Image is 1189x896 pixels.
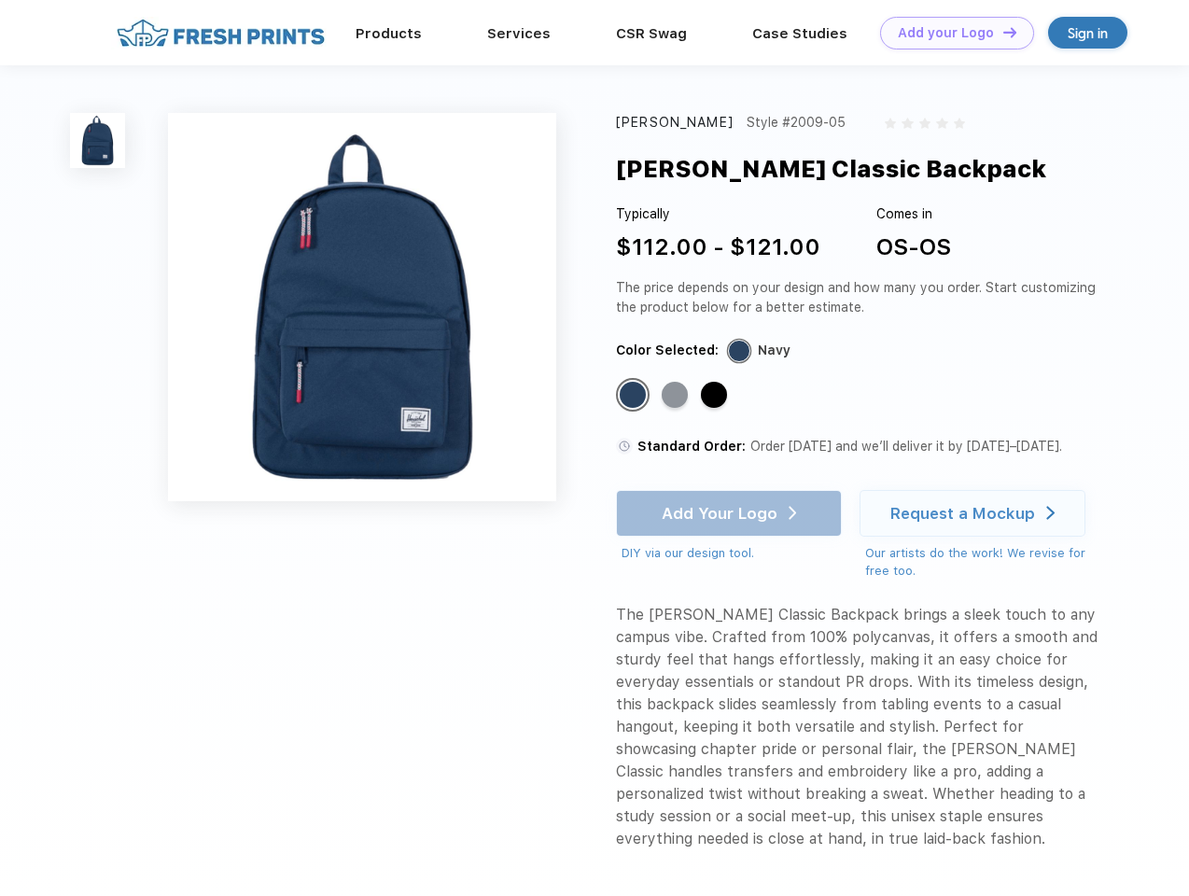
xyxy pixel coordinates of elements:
img: gray_star.svg [885,118,896,129]
a: Products [356,25,422,42]
div: Request a Mockup [890,504,1035,523]
img: func=resize&h=100 [70,113,125,168]
div: Style #2009-05 [747,113,846,133]
img: white arrow [1046,506,1055,520]
div: Comes in [876,204,951,224]
div: Black [701,382,727,408]
div: Our artists do the work! We revise for free too. [865,544,1103,581]
div: Add your Logo [898,25,994,41]
div: The price depends on your design and how many you order. Start customizing the product below for ... [616,278,1103,317]
div: $112.00 - $121.00 [616,231,820,264]
div: Color Selected: [616,341,719,360]
span: Order [DATE] and we’ll deliver it by [DATE]–[DATE]. [750,439,1062,454]
div: OS-OS [876,231,951,264]
span: Standard Order: [637,439,746,454]
img: standard order [616,438,633,455]
img: gray_star.svg [936,118,947,129]
div: The [PERSON_NAME] Classic Backpack brings a sleek touch to any campus vibe. Crafted from 100% pol... [616,604,1103,850]
img: gray_star.svg [919,118,930,129]
div: [PERSON_NAME] Classic Backpack [616,151,1046,187]
div: [PERSON_NAME] [616,113,734,133]
div: Navy [758,341,790,360]
img: DT [1003,27,1016,37]
img: fo%20logo%202.webp [111,17,330,49]
div: Raven Crosshatch [662,382,688,408]
img: func=resize&h=640 [168,113,556,501]
div: Typically [616,204,820,224]
img: gray_star.svg [902,118,913,129]
a: Sign in [1048,17,1127,49]
img: gray_star.svg [954,118,965,129]
div: Sign in [1068,22,1108,44]
div: Navy [620,382,646,408]
div: DIY via our design tool. [622,544,842,563]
